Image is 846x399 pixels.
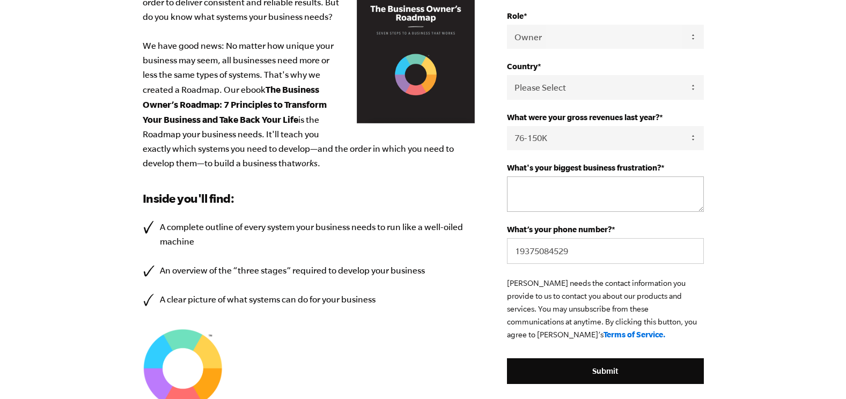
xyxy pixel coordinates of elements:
span: What were your gross revenues last year? [507,113,659,122]
input: Submit [507,358,703,384]
li: A clear picture of what systems can do for your business [143,292,475,307]
span: What’s your phone number? [507,225,612,234]
em: works [295,158,318,168]
span: Role [507,11,524,20]
b: The Business Owner’s Roadmap: 7 Principles to Transform Your Business and Take Back Your Life [143,84,327,124]
li: An overview of the “three stages” required to develop your business [143,263,475,278]
span: What's your biggest business frustration? [507,163,661,172]
a: Terms of Service. [604,330,666,339]
p: [PERSON_NAME] needs the contact information you provide to us to contact you about our products a... [507,277,703,341]
li: A complete outline of every system your business needs to run like a well-oiled machine [143,220,475,249]
h3: Inside you'll find: [143,190,475,207]
iframe: Chat Widget [792,348,846,399]
span: Country [507,62,538,71]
